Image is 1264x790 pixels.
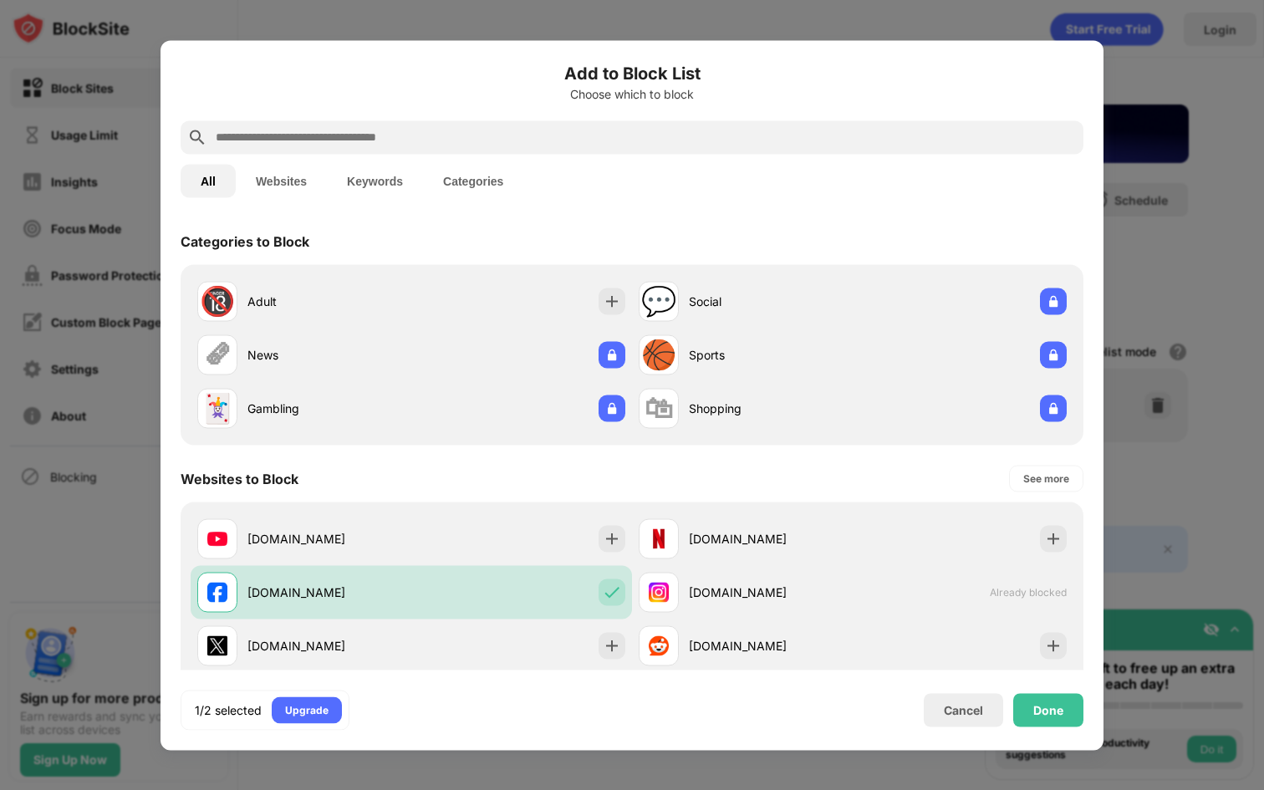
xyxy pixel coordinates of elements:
[423,164,523,197] button: Categories
[181,232,309,249] div: Categories to Block
[990,586,1067,599] span: Already blocked
[200,284,235,319] div: 🔞
[645,391,673,426] div: 🛍
[207,635,227,655] img: favicons
[247,400,411,417] div: Gambling
[327,164,423,197] button: Keywords
[200,391,235,426] div: 🃏
[247,293,411,310] div: Adult
[641,338,676,372] div: 🏀
[689,584,853,601] div: [DOMAIN_NAME]
[247,346,411,364] div: News
[236,164,327,197] button: Websites
[689,530,853,548] div: [DOMAIN_NAME]
[247,637,411,655] div: [DOMAIN_NAME]
[247,584,411,601] div: [DOMAIN_NAME]
[195,701,262,718] div: 1/2 selected
[1023,470,1069,487] div: See more
[285,701,329,718] div: Upgrade
[207,582,227,602] img: favicons
[689,400,853,417] div: Shopping
[689,346,853,364] div: Sports
[247,530,411,548] div: [DOMAIN_NAME]
[944,703,983,717] div: Cancel
[649,635,669,655] img: favicons
[641,284,676,319] div: 💬
[181,164,236,197] button: All
[649,528,669,548] img: favicons
[689,637,853,655] div: [DOMAIN_NAME]
[187,127,207,147] img: search.svg
[207,528,227,548] img: favicons
[689,293,853,310] div: Social
[203,338,232,372] div: 🗞
[649,582,669,602] img: favicons
[181,60,1083,85] h6: Add to Block List
[181,87,1083,100] div: Choose which to block
[1033,703,1063,716] div: Done
[181,470,298,487] div: Websites to Block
